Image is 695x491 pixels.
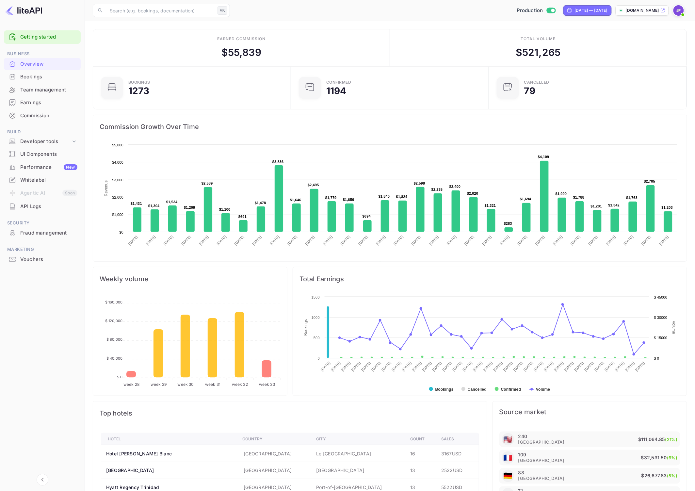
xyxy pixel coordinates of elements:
text: $694 [363,214,371,218]
text: [DATE] [606,235,617,246]
a: Getting started [20,33,77,41]
text: [DATE] [635,361,646,372]
text: [DATE] [304,235,315,246]
text: [DATE] [127,235,138,246]
tspan: $ 0 [117,375,122,379]
span: Production [517,7,543,14]
text: $2,400 [449,185,461,188]
div: Fraud management [4,227,81,239]
text: $3,836 [272,160,284,164]
text: [DATE] [482,361,493,372]
text: [DATE] [269,235,280,246]
text: [DATE] [641,235,652,246]
div: New [64,164,77,170]
text: Revenue [104,180,108,196]
text: [DATE] [428,235,440,246]
td: [GEOGRAPHIC_DATA] [237,445,311,462]
div: Developer tools [20,138,71,145]
text: $1,990 [556,192,567,196]
td: 16 [405,445,436,462]
span: (21%) [665,437,678,442]
text: [DATE] [584,361,595,372]
td: 2522 USD [436,462,479,479]
text: $1,840 [379,194,390,198]
div: Earned commission [217,36,266,42]
div: Earnings [20,99,77,106]
text: Volume [671,321,676,334]
text: $5,000 [112,143,123,147]
div: Click to change the date range period [563,5,612,16]
text: [DATE] [452,361,463,372]
text: $1,763 [626,196,638,200]
text: $1,321 [485,204,496,207]
a: Team management [4,84,81,96]
text: [DATE] [320,361,331,372]
text: Bookings [304,319,308,336]
div: Overview [4,58,81,71]
p: 240 [518,434,527,439]
div: UI Components [4,148,81,161]
text: [DATE] [464,235,475,246]
span: Weekly volume [100,274,281,284]
text: $1,342 [608,203,620,207]
text: $283 [504,221,512,225]
text: [DATE] [422,361,433,372]
text: $1,304 [148,204,160,208]
text: [DATE] [513,361,524,372]
div: Confirmed [326,80,351,84]
text: [DATE] [533,361,544,372]
tspan: week 32 [232,382,248,387]
th: Hotel [PERSON_NAME] Blanc [101,445,237,462]
text: $1,203 [662,205,673,209]
text: [DATE] [535,235,546,246]
td: 3167 USD [436,445,479,462]
text: [DATE] [442,361,453,372]
span: Source market [499,408,680,416]
text: 500 [314,336,320,340]
text: [DATE] [234,235,245,246]
div: $ 55,839 [221,45,261,60]
th: City [311,433,405,445]
text: Revenue [385,261,401,266]
text: $1,656 [343,198,354,202]
div: Performance [20,164,77,171]
text: $ 15000 [654,336,668,340]
text: $1,788 [573,195,585,199]
text: [DATE] [401,361,412,372]
text: $1,000 [112,213,123,217]
text: $1,779 [325,196,337,200]
span: United States [504,432,513,447]
a: Bookings [4,71,81,83]
span: Total Earnings [299,274,680,284]
text: [DATE] [181,235,192,246]
text: [DATE] [330,361,341,372]
text: [DATE] [472,361,483,372]
text: $691 [238,215,247,219]
text: $2,495 [308,183,319,187]
a: Overview [4,58,81,70]
text: $2,589 [202,181,213,185]
text: $1,534 [166,200,178,204]
text: $1,824 [396,195,408,199]
text: [DATE] [563,361,574,372]
td: [GEOGRAPHIC_DATA] [311,462,405,479]
a: Commission [4,109,81,122]
span: Top hotels [100,408,480,418]
text: [DATE] [381,361,392,372]
div: Whitelabel [4,174,81,187]
a: Earnings [4,96,81,108]
div: Earnings [4,96,81,109]
text: [DATE] [517,235,528,246]
input: Search (e.g. bookings, documentation) [106,4,215,17]
p: $111,064.85 [638,435,678,443]
text: [DATE] [552,235,563,246]
text: [DATE] [624,361,636,372]
text: $2,235 [431,188,443,191]
text: [DATE] [411,361,422,372]
text: [DATE] [216,235,227,246]
tspan: week 31 [205,382,220,387]
text: [DATE] [432,361,443,372]
text: [DATE] [594,361,605,372]
div: $ 521,265 [516,45,560,60]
